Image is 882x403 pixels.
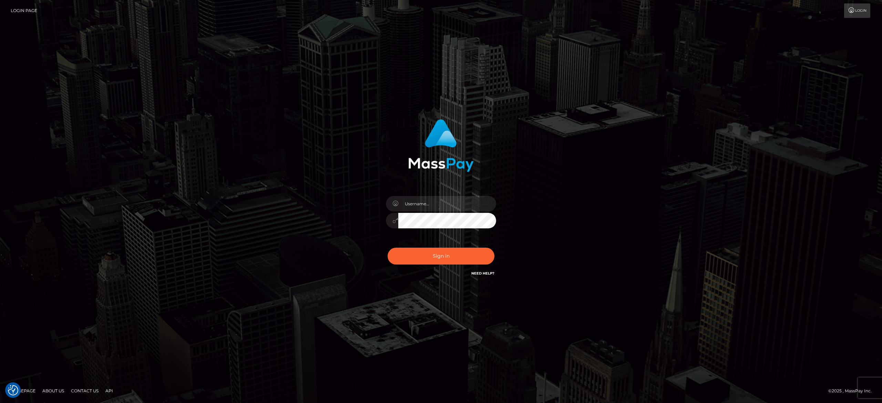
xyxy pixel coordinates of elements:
img: Revisit consent button [8,385,18,395]
a: Contact Us [68,385,101,396]
a: Homepage [8,385,38,396]
img: MassPay Login [408,119,474,172]
div: © 2025 , MassPay Inc. [828,387,877,395]
a: Login Page [11,3,37,18]
button: Sign in [388,248,494,265]
a: About Us [40,385,67,396]
button: Consent Preferences [8,385,18,395]
a: Login [844,3,870,18]
a: Need Help? [471,271,494,276]
input: Username... [398,196,496,211]
a: API [103,385,116,396]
